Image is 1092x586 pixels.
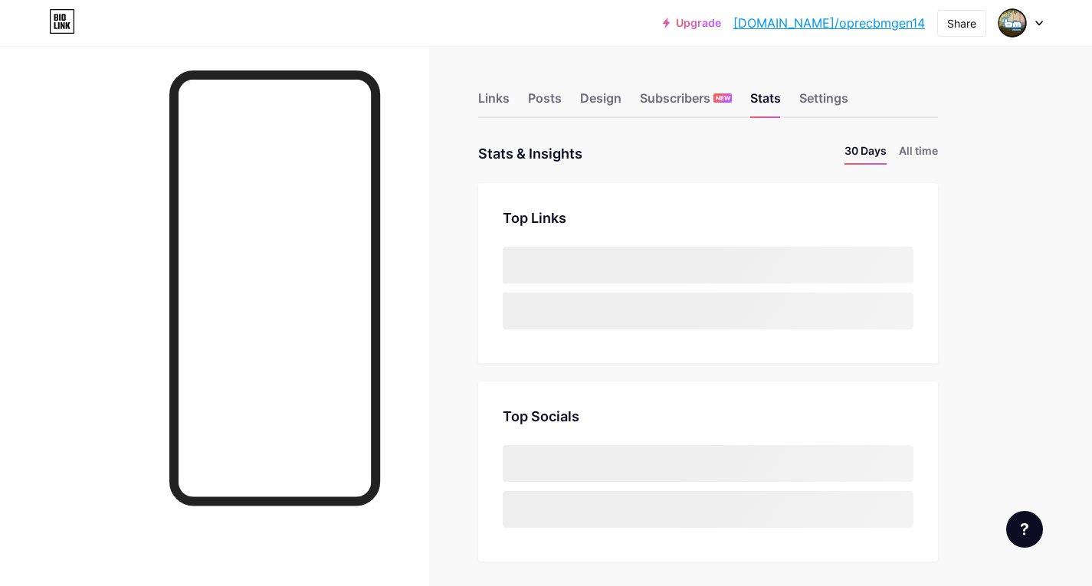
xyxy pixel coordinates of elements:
div: Links [478,89,510,116]
a: [DOMAIN_NAME]/oprecbmgen14 [733,14,925,32]
div: Top Links [503,208,913,228]
li: All time [899,142,938,165]
div: Subscribers [640,89,732,116]
div: Posts [528,89,562,116]
img: Raisul Gufran [998,8,1027,38]
div: Design [580,89,621,116]
span: NEW [716,93,730,103]
li: 30 Days [844,142,887,165]
div: Top Socials [503,406,913,427]
div: Stats [750,89,781,116]
a: Upgrade [663,17,721,29]
div: Stats & Insights [478,142,582,165]
div: Settings [799,89,848,116]
div: Share [947,15,976,31]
